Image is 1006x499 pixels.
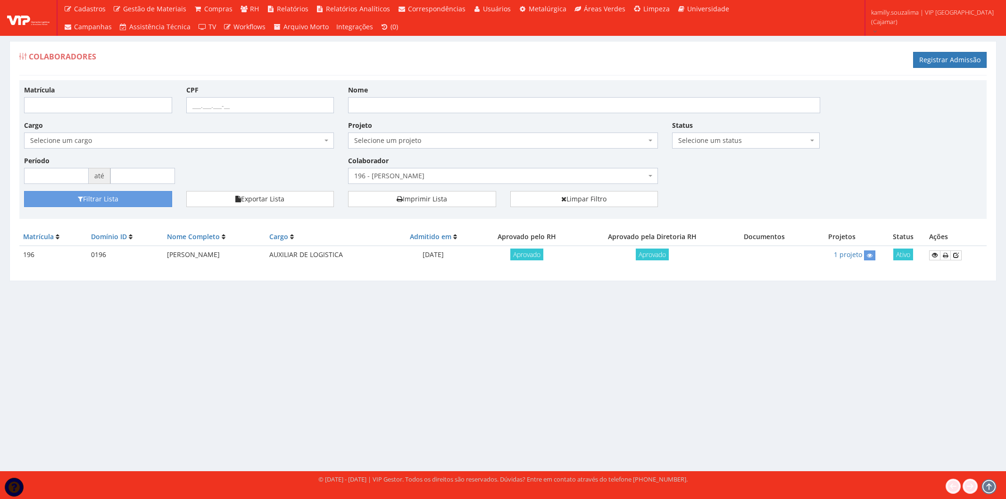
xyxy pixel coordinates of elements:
span: Usuários [483,4,511,13]
span: Aprovado [636,249,669,260]
button: Exportar Lista [186,191,334,207]
span: Correspondências [408,4,466,13]
span: até [89,168,110,184]
span: 196 - PAOLA CRISTINA SILVA DOS SANTOS [354,171,646,181]
span: Selecione um cargo [30,136,322,145]
span: (0) [391,22,398,31]
a: Admitido em [410,232,451,241]
span: Campanhas [74,22,112,31]
a: Workflows [220,18,270,36]
a: Registrar Admissão [913,52,987,68]
td: 196 [19,246,87,264]
label: Projeto [348,121,372,130]
span: Integrações [336,22,373,31]
span: Universidade [687,4,729,13]
th: Projetos [802,228,881,246]
span: Relatórios [277,4,308,13]
td: [PERSON_NAME] [163,246,266,264]
a: Campanhas [60,18,116,36]
a: Cargo [269,232,288,241]
span: Aprovado [510,249,543,260]
label: Cargo [24,121,43,130]
span: Assistência Técnica [129,22,191,31]
span: Gestão de Materiais [123,4,186,13]
a: Integrações [333,18,377,36]
span: RH [250,4,259,13]
td: [DATE] [391,246,476,264]
span: Metalúrgica [529,4,566,13]
span: Selecione um status [672,133,820,149]
input: ___.___.___-__ [186,97,334,113]
th: Aprovado pela Diretoria RH [578,228,727,246]
label: Colaborador [348,156,389,166]
a: TV [194,18,220,36]
label: Status [672,121,693,130]
label: Nome [348,85,368,95]
div: © [DATE] - [DATE] | VIP Gestor. Todos os direitos são reservados. Dúvidas? Entre em contato atrav... [318,475,688,484]
span: Áreas Verdes [584,4,625,13]
a: Arquivo Morto [269,18,333,36]
a: Limpar Filtro [510,191,658,207]
span: Ativo [893,249,913,260]
span: 196 - PAOLA CRISTINA SILVA DOS SANTOS [348,168,658,184]
a: 1 projeto [834,250,862,259]
button: Filtrar Lista [24,191,172,207]
a: Matrícula [23,232,54,241]
td: AUXILIAR DE LOGISTICA [266,246,391,264]
span: Limpeza [643,4,670,13]
a: Assistência Técnica [116,18,195,36]
span: Relatórios Analíticos [326,4,390,13]
label: Período [24,156,50,166]
span: Compras [204,4,233,13]
th: Aprovado pelo RH [475,228,578,246]
th: Ações [925,228,987,246]
img: logo [7,11,50,25]
th: Status [881,228,925,246]
span: Colaboradores [29,51,96,62]
a: Imprimir Lista [348,191,496,207]
a: (0) [377,18,402,36]
label: Matrícula [24,85,55,95]
span: Selecione um projeto [348,133,658,149]
th: Documentos [727,228,802,246]
td: 0196 [87,246,163,264]
a: Domínio ID [91,232,127,241]
a: Nome Completo [167,232,220,241]
label: CPF [186,85,199,95]
span: Arquivo Morto [283,22,329,31]
span: Selecione um cargo [24,133,334,149]
span: Selecione um projeto [354,136,646,145]
span: TV [208,22,216,31]
span: Selecione um status [678,136,808,145]
span: kamilly.souzalima | VIP [GEOGRAPHIC_DATA] (Cajamar) [871,8,994,26]
span: Workflows [233,22,266,31]
span: Cadastros [74,4,106,13]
